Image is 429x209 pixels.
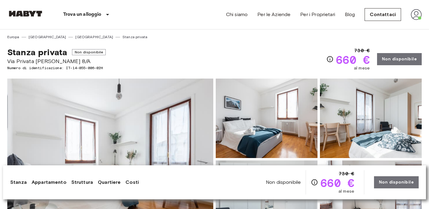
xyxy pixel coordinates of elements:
[7,47,67,57] span: Stanza privata
[320,79,422,158] img: Picture of unit IT-14-055-006-02H
[10,179,27,186] a: Stanza
[216,79,317,158] img: Picture of unit IT-14-055-006-02H
[32,179,67,186] a: Appartamento
[411,9,422,20] img: avatar
[63,11,101,18] p: Trova un alloggio
[365,8,401,21] a: Contattaci
[311,179,318,186] svg: Verifica i dettagli delle spese nella sezione 'Riassunto dei Costi'. Si prega di notare che gli s...
[321,177,354,188] span: 660 €
[75,34,113,40] a: [GEOGRAPHIC_DATA]
[122,34,147,40] a: Stanza privata
[7,11,44,17] img: Habyt
[226,11,248,18] a: Chi siamo
[7,34,19,40] a: Europa
[71,179,93,186] a: Struttura
[338,188,354,194] span: al mese
[354,47,370,54] span: 730 €
[336,54,370,65] span: 660 €
[125,179,139,186] a: Costi
[7,65,106,71] span: Numero di identificazione: IT-14-055-006-02H
[98,179,121,186] a: Quartiere
[354,65,370,71] span: al mese
[257,11,290,18] a: Per le Aziende
[72,49,106,55] span: Non disponibile
[339,170,354,177] span: 730 €
[326,56,334,63] svg: Verifica i dettagli delle spese nella sezione 'Riassunto dei Costi'. Si prega di notare che gli s...
[29,34,66,40] a: [GEOGRAPHIC_DATA]
[266,179,301,186] span: Non disponibile
[345,11,355,18] a: Blog
[300,11,335,18] a: Per i Proprietari
[7,57,106,65] span: Via Privata [PERSON_NAME] 8/A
